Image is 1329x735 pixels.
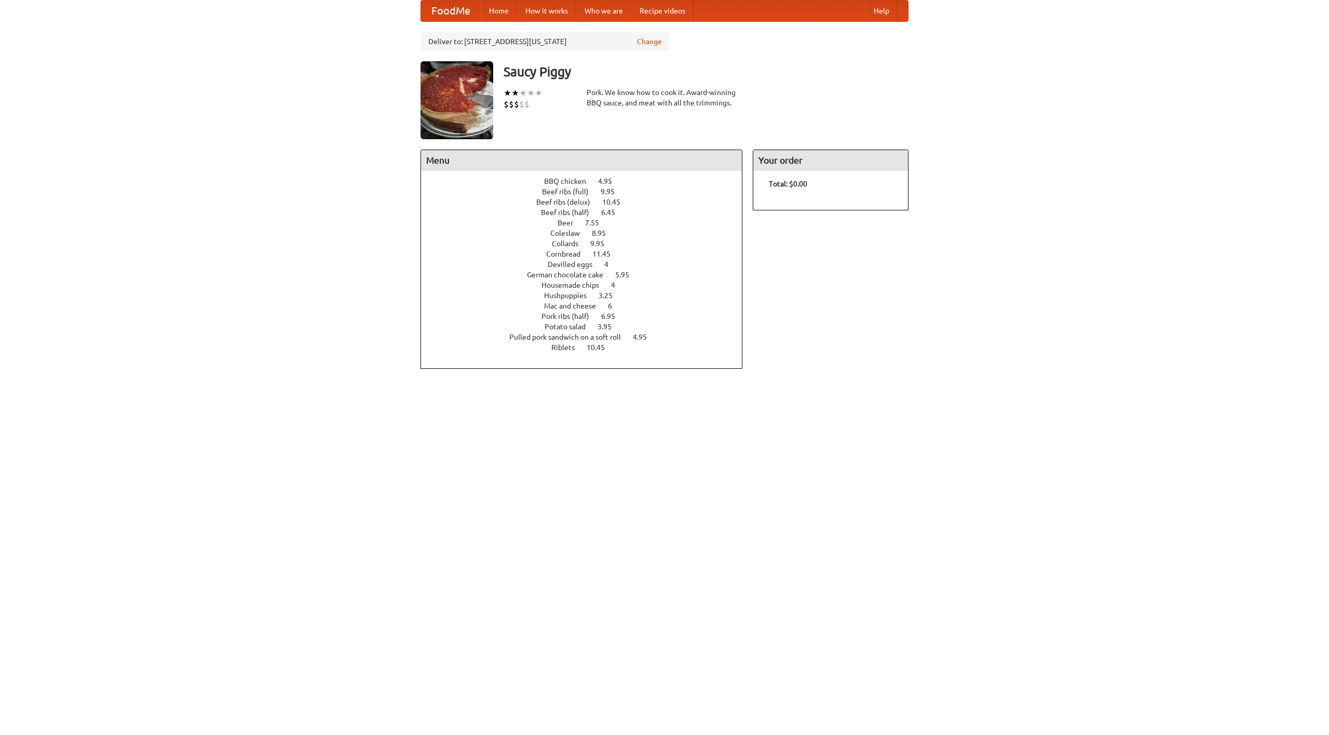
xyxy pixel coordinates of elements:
span: Beef ribs (full) [542,188,599,196]
span: Pork ribs (half) [541,312,600,320]
a: Riblets 10.45 [551,343,624,352]
li: $ [519,99,524,110]
span: Devilled eggs [548,260,603,269]
a: Potato salad 3.95 [545,323,631,331]
span: 8.95 [592,229,616,237]
span: 6.95 [601,312,626,320]
span: BBQ chicken [544,177,596,185]
h3: Saucy Piggy [504,61,908,82]
a: Housemade chips 4 [541,281,634,289]
span: 4 [604,260,619,269]
span: Potato salad [545,323,596,331]
span: Beef ribs (half) [541,208,600,217]
span: Hushpuppies [544,291,597,300]
span: 9.95 [601,188,625,196]
img: angular.jpg [421,61,493,139]
a: German chocolate cake 5.95 [527,271,648,279]
a: BBQ chicken 4.95 [544,177,631,185]
a: Beef ribs (delux) 10.45 [536,198,640,206]
li: ★ [527,87,535,99]
h4: Your order [753,150,908,171]
a: How it works [517,1,576,21]
span: 4.95 [598,177,622,185]
a: Recipe videos [631,1,694,21]
h4: Menu [421,150,742,171]
span: Coleslaw [550,229,590,237]
li: $ [509,99,514,110]
a: Beef ribs (full) 9.95 [542,188,634,196]
span: 4 [611,281,626,289]
a: Pork ribs (half) 6.95 [541,312,634,320]
span: 5.95 [615,271,640,279]
span: Pulled pork sandwich on a soft roll [509,333,631,341]
span: Cornbread [546,250,591,258]
li: $ [524,99,530,110]
a: Who we are [576,1,631,21]
span: Beer [558,219,584,227]
li: ★ [535,87,543,99]
a: Mac and cheese 6 [544,302,631,310]
span: 10.45 [602,198,631,206]
span: Housemade chips [541,281,609,289]
div: Pork. We know how to cook it. Award-winning BBQ sauce, and meat with all the trimmings. [587,87,742,108]
span: 3.25 [599,291,623,300]
span: German chocolate cake [527,271,614,279]
a: Collards 9.95 [552,239,623,248]
span: 6 [608,302,622,310]
li: ★ [519,87,527,99]
span: Riblets [551,343,585,352]
a: Change [637,36,662,47]
span: 9.95 [590,239,615,248]
span: 4.95 [633,333,657,341]
b: Total: $0.00 [769,180,807,188]
a: Pulled pork sandwich on a soft roll 4.95 [509,333,666,341]
span: Beef ribs (delux) [536,198,601,206]
li: $ [514,99,519,110]
a: Beef ribs (half) 6.45 [541,208,634,217]
a: FoodMe [421,1,481,21]
span: 10.45 [587,343,615,352]
span: Collards [552,239,589,248]
a: Hushpuppies 3.25 [544,291,632,300]
span: 7.55 [585,219,609,227]
span: 11.45 [592,250,621,258]
li: ★ [504,87,511,99]
div: Deliver to: [STREET_ADDRESS][US_STATE] [421,32,670,51]
span: Mac and cheese [544,302,606,310]
li: ★ [511,87,519,99]
li: $ [504,99,509,110]
a: Coleslaw 8.95 [550,229,625,237]
a: Home [481,1,517,21]
span: 3.95 [598,323,622,331]
span: 6.45 [601,208,626,217]
a: Cornbread 11.45 [546,250,630,258]
a: Help [865,1,898,21]
a: Beer 7.55 [558,219,618,227]
a: Devilled eggs 4 [548,260,628,269]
